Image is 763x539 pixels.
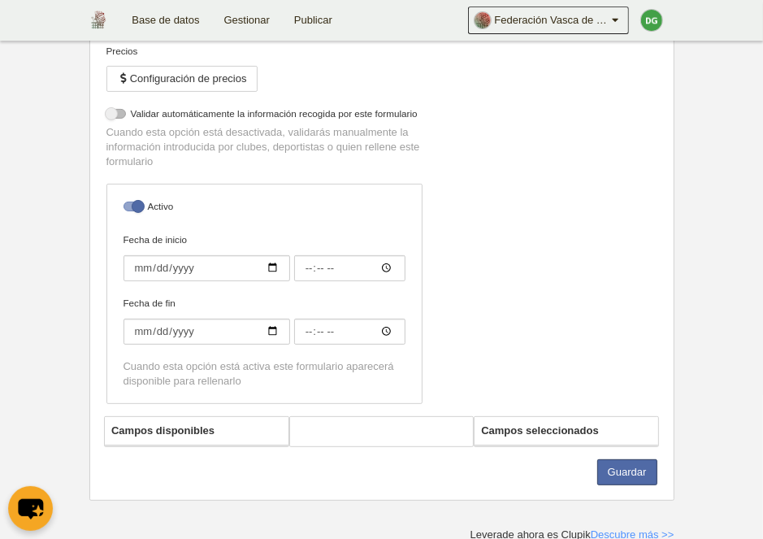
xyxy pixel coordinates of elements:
label: Fecha de fin [124,296,405,345]
div: Precios [106,44,423,59]
button: Configuración de precios [106,66,258,92]
span: Federación Vasca de Voleibol [495,12,609,28]
label: Fecha de inicio [124,233,405,281]
a: Federación Vasca de Voleibol [468,7,629,34]
img: Federación Vasca de Voleibol [89,10,106,29]
input: Fecha de inicio [294,255,405,281]
img: c2l6ZT0zMHgzMCZmcz05JnRleHQ9REcmYmc9NDNhMDQ3.png [641,10,662,31]
label: Validar automáticamente la información recogida por este formulario [106,106,423,125]
input: Fecha de fin [124,319,290,345]
img: Oa2hBJ8rYK13.30x30.jpg [475,12,491,28]
p: Cuando esta opción está desactivada, validarás manualmente la información introducida por clubes,... [106,125,423,169]
button: chat-button [8,486,53,531]
th: Campos disponibles [105,417,288,446]
button: Guardar [597,459,657,485]
th: Campos seleccionados [475,417,658,446]
input: Fecha de fin [294,319,405,345]
input: Fecha de inicio [124,255,290,281]
div: Cuando esta opción está activa este formulario aparecerá disponible para rellenarlo [124,359,405,389]
label: Activo [124,199,405,218]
